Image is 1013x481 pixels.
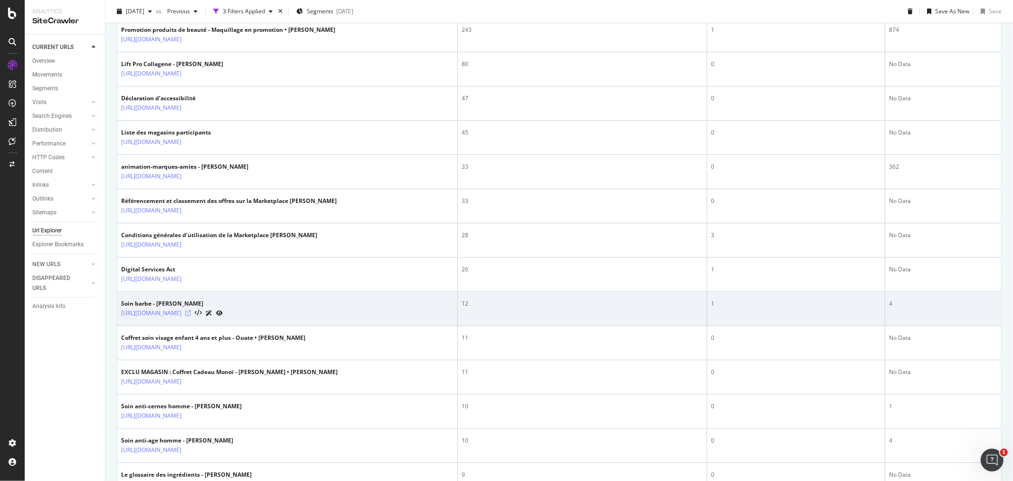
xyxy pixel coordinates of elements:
div: 1 [711,26,881,34]
a: NEW URLS [32,260,89,269]
span: vs [156,7,163,15]
a: Explorer Bookmarks [32,240,98,250]
button: Save As New [923,4,969,19]
div: No Data [889,60,997,68]
div: Outlinks [32,194,53,204]
div: [DATE] [336,7,353,15]
span: 1 [1000,449,1008,456]
a: Visits [32,97,89,107]
div: 4 [889,436,997,445]
a: [URL][DOMAIN_NAME] [121,308,181,318]
div: 10 [462,436,703,445]
div: Save As New [935,7,969,15]
a: [URL][DOMAIN_NAME] [121,445,181,455]
div: 33 [462,163,703,171]
button: Save [977,4,1002,19]
div: Movements [32,70,62,80]
div: Analysis Info [32,301,66,311]
div: 47 [462,94,703,103]
span: 2025 Aug. 31st [126,7,144,15]
div: No Data [889,231,997,240]
a: Segments [32,84,98,94]
a: HTTP Codes [32,153,89,163]
div: Visits [32,97,47,107]
div: Inlinks [32,180,49,190]
div: 0 [711,436,881,445]
button: [DATE] [113,4,156,19]
div: No Data [889,471,997,479]
a: Visit Online Page [185,310,191,316]
div: No Data [889,265,997,274]
div: Conditions générales d’utilisation de la Marketplace [PERSON_NAME] [121,231,317,240]
span: Segments [307,7,333,15]
div: 0 [711,128,881,137]
a: [URL][DOMAIN_NAME] [121,137,181,147]
a: DISAPPEARED URLS [32,273,89,293]
div: Déclaration d’accessibilité [121,94,223,103]
a: AI Url Details [206,308,212,318]
div: Soin anti-cernes homme - [PERSON_NAME] [121,402,242,411]
div: EXCLU MAGASIN : Coffret Cadeau Monoï - [PERSON_NAME] • [PERSON_NAME] [121,368,338,376]
div: 362 [889,163,997,171]
div: 1 [889,402,997,411]
a: Distribution [32,125,89,135]
iframe: Intercom live chat [981,449,1004,471]
div: 4 [889,299,997,308]
div: No Data [889,128,997,137]
div: Search Engines [32,111,72,121]
div: 0 [711,163,881,171]
a: Search Engines [32,111,89,121]
div: Explorer Bookmarks [32,240,84,250]
div: 33 [462,197,703,205]
div: Le glossaire des ingrédients - [PERSON_NAME] [121,471,252,479]
div: times [276,7,284,16]
a: [URL][DOMAIN_NAME] [121,343,181,352]
div: DISAPPEARED URLS [32,273,80,293]
div: Soin barbe - [PERSON_NAME] [121,299,223,308]
a: [URL][DOMAIN_NAME] [121,274,181,284]
div: Promotion produits de beauté - Maquillage en promotion • [PERSON_NAME] [121,26,335,34]
div: 9 [462,471,703,479]
a: [URL][DOMAIN_NAME] [121,377,181,386]
a: [URL][DOMAIN_NAME] [121,240,181,250]
button: Previous [163,4,201,19]
div: No Data [889,94,997,103]
div: No Data [889,368,997,376]
div: Overview [32,56,55,66]
a: Movements [32,70,98,80]
div: 0 [711,94,881,103]
div: 1 [711,265,881,274]
div: 0 [711,197,881,205]
div: 11 [462,334,703,342]
div: Save [989,7,1002,15]
button: Segments[DATE] [293,4,357,19]
a: [URL][DOMAIN_NAME] [121,35,181,44]
div: No Data [889,334,997,342]
div: Url Explorer [32,226,62,236]
div: Lift Pro Collagene - [PERSON_NAME] [121,60,223,68]
div: 80 [462,60,703,68]
a: Overview [32,56,98,66]
div: 0 [711,402,881,411]
div: 0 [711,471,881,479]
div: SiteCrawler [32,16,97,27]
div: Distribution [32,125,62,135]
a: Outlinks [32,194,89,204]
div: 874 [889,26,997,34]
a: Inlinks [32,180,89,190]
div: 10 [462,402,703,411]
span: Previous [163,7,190,15]
div: 28 [462,231,703,240]
div: 243 [462,26,703,34]
div: 11 [462,368,703,376]
div: 45 [462,128,703,137]
div: Sitemaps [32,208,57,218]
a: [URL][DOMAIN_NAME] [121,69,181,78]
a: Url Explorer [32,226,98,236]
a: Content [32,166,98,176]
a: [URL][DOMAIN_NAME] [121,206,181,215]
div: Coffret soin visage enfant 4 ans et plus - Ouate • [PERSON_NAME] [121,334,305,342]
a: Performance [32,139,89,149]
a: [URL][DOMAIN_NAME] [121,411,181,421]
div: CURRENT URLS [32,42,74,52]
